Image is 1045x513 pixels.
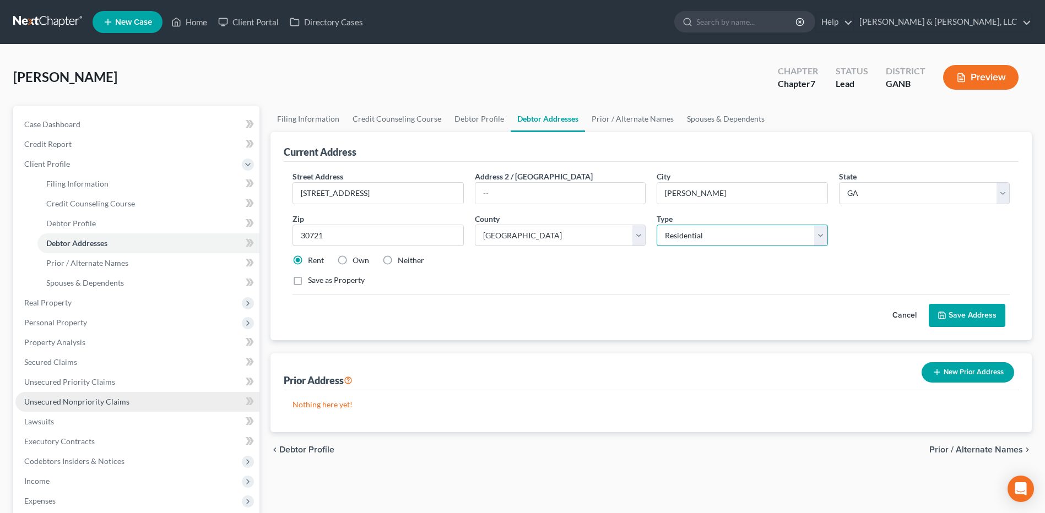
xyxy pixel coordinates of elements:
span: Secured Claims [24,357,77,367]
a: Prior / Alternate Names [37,253,259,273]
span: [PERSON_NAME] [13,69,117,85]
span: Credit Counseling Course [46,199,135,208]
a: Unsecured Nonpriority Claims [15,392,259,412]
span: Executory Contracts [24,436,95,446]
span: Unsecured Priority Claims [24,377,115,386]
a: Directory Cases [284,12,369,32]
a: Filing Information [37,174,259,194]
span: 7 [810,78,815,89]
div: Prior Address [284,374,353,387]
a: Home [166,12,213,32]
div: Open Intercom Messenger [1008,476,1034,502]
span: Property Analysis [24,337,85,347]
div: Chapter [778,78,818,90]
span: County [475,214,500,223]
input: Enter street address [293,183,463,204]
button: Cancel [880,304,929,326]
a: Help [816,12,853,32]
button: Save Address [929,304,1005,327]
div: Status [836,65,868,78]
a: Client Portal [213,12,284,32]
label: Save as Property [308,275,365,286]
input: Enter city... [657,183,827,204]
span: Expenses [24,496,56,505]
span: State [839,172,857,181]
a: Property Analysis [15,332,259,352]
span: Filing Information [46,179,109,188]
button: Prior / Alternate Names chevron_right [929,445,1032,454]
div: GANB [886,78,925,90]
span: Zip [293,214,304,223]
a: Debtor Addresses [511,106,585,132]
a: Secured Claims [15,352,259,372]
i: chevron_right [1023,445,1032,454]
span: Prior / Alternate Names [46,258,128,268]
div: Chapter [778,65,818,78]
a: Prior / Alternate Names [585,106,680,132]
i: chevron_left [270,445,279,454]
input: Search by name... [696,12,797,32]
label: Own [353,255,369,266]
span: City [657,172,670,181]
a: Debtor Profile [448,106,511,132]
a: Credit Counseling Course [37,194,259,214]
label: Type [657,213,673,225]
span: Client Profile [24,159,70,168]
a: Lawsuits [15,412,259,432]
span: Codebtors Insiders & Notices [24,456,124,466]
div: Lead [836,78,868,90]
span: Prior / Alternate Names [929,445,1023,454]
span: Unsecured Nonpriority Claims [24,397,129,406]
span: Lawsuits [24,417,54,426]
input: -- [475,183,645,204]
span: Personal Property [24,318,87,327]
span: Case Dashboard [24,119,80,129]
a: [PERSON_NAME] & [PERSON_NAME], LLC [854,12,1031,32]
a: Case Dashboard [15,114,259,134]
a: Debtor Profile [37,214,259,233]
label: Neither [398,255,424,266]
span: Debtor Profile [279,445,334,454]
a: Debtor Addresses [37,233,259,253]
label: Rent [308,255,324,266]
span: Debtor Profile [46,219,96,228]
label: Address 2 / [GEOGRAPHIC_DATA] [475,171,593,182]
a: Unsecured Priority Claims [15,372,259,392]
div: District [886,65,925,78]
a: Spouses & Dependents [680,106,771,132]
span: Debtor Addresses [46,238,107,248]
span: Street Address [293,172,343,181]
p: Nothing here yet! [293,399,1010,410]
a: Filing Information [270,106,346,132]
span: New Case [115,18,152,26]
a: Credit Counseling Course [346,106,448,132]
button: Preview [943,65,1019,90]
span: Real Property [24,298,72,307]
a: Credit Report [15,134,259,154]
span: Credit Report [24,139,72,149]
a: Executory Contracts [15,432,259,451]
a: Spouses & Dependents [37,273,259,293]
input: XXXXX [293,225,463,247]
span: Income [24,476,50,485]
span: Spouses & Dependents [46,278,124,287]
div: Current Address [284,145,356,159]
button: chevron_left Debtor Profile [270,445,334,454]
button: New Prior Address [922,362,1014,383]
